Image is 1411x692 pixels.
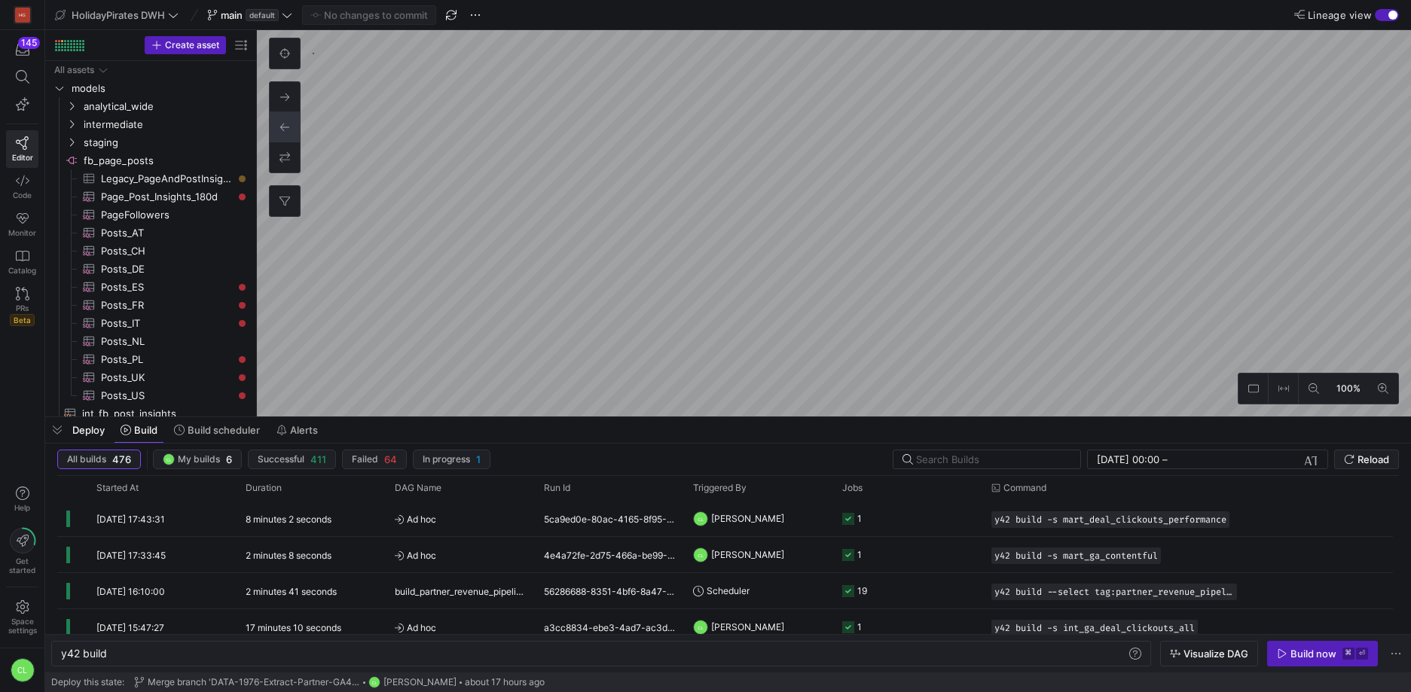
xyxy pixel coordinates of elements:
span: 476 [112,453,131,465]
div: 5ca9ed0e-80ac-4165-8f95-0ef1685b8d6a [535,501,684,536]
y42-duration: 2 minutes 8 seconds [246,550,331,561]
span: staging [84,134,248,151]
div: CL [693,547,708,562]
div: 1 [857,537,862,572]
span: 411 [310,453,326,465]
span: Catalog [8,266,36,275]
span: y42 build [61,647,107,660]
a: Posts_PL​​​​​​​​​ [51,350,250,368]
span: intermediate [84,116,248,133]
span: Scheduler [707,573,750,608]
span: Build [134,424,157,436]
div: 1 [857,609,862,645]
span: [PERSON_NAME] [711,501,784,536]
span: DAG Name [395,483,441,493]
div: Press SPACE to select this row. [51,404,250,422]
span: Posts_FR​​​​​​​​​ [101,297,233,314]
div: Press SPACE to select this row. [51,151,250,169]
span: Code [13,191,32,200]
button: In progress1 [413,450,490,469]
a: Posts_ES​​​​​​​​​ [51,278,250,296]
button: Failed64 [342,450,407,469]
span: Help [13,503,32,512]
span: y42 build -s mart_deal_clickouts_performance [994,514,1226,525]
button: Build scheduler [167,417,267,443]
button: HolidayPirates DWH [51,5,182,25]
button: CLMy builds6 [153,450,242,469]
span: Posts_NL​​​​​​​​​ [101,333,233,350]
span: PageFollowers​​​​​​​​​ [101,206,233,224]
div: Press SPACE to select this row. [51,206,250,224]
input: Search Builds [916,453,1068,465]
button: Alerts [270,417,325,443]
div: Build now [1290,648,1336,660]
span: Visualize DAG [1183,648,1248,660]
button: CL [6,654,38,686]
div: Press SPACE to select this row. [51,169,250,187]
a: Posts_AT​​​​​​​​​ [51,224,250,242]
a: fb_page_posts​​​​​​​​ [51,151,250,169]
span: Posts_UK​​​​​​​​​ [101,369,233,386]
span: Started At [96,483,139,493]
span: Posts_PL​​​​​​​​​ [101,351,233,368]
div: a3cc8834-ebe3-4ad7-ac3d-96070ede5bb2 [535,609,684,645]
span: Ad hoc [395,538,526,573]
span: Monitor [8,228,36,237]
input: End datetime [1171,453,1269,465]
div: Press SPACE to select this row. [51,296,250,314]
span: default [246,9,279,21]
span: Beta [10,314,35,326]
button: Create asset [145,36,226,54]
span: Deploy [72,424,105,436]
div: Press SPACE to select this row. [51,224,250,242]
div: CL [11,658,35,682]
span: main [221,9,243,21]
span: Posts_IT​​​​​​​​​ [101,315,233,332]
div: Press SPACE to select this row. [51,314,250,332]
button: All builds476 [57,450,141,469]
a: Posts_DE​​​​​​​​​ [51,260,250,278]
a: PRsBeta [6,281,38,332]
y42-duration: 8 minutes 2 seconds [246,514,331,525]
span: [PERSON_NAME] [383,677,457,687]
span: – [1162,453,1168,465]
span: y42 build -s int_ga_deal_clickouts_all [994,623,1195,633]
span: Ad hoc [395,501,526,537]
a: Code [6,168,38,206]
span: Reload [1358,453,1389,465]
div: Press SPACE to select this row. [51,332,250,350]
kbd: ⏎ [1356,648,1368,660]
span: [PERSON_NAME] [711,537,784,572]
span: Create asset [165,40,219,50]
a: Posts_FR​​​​​​​​​ [51,296,250,314]
div: Press SPACE to select this row. [51,278,250,296]
input: Start datetime [1097,453,1159,465]
span: analytical_wide [84,98,248,115]
a: Catalog [6,243,38,281]
span: Editor [12,153,33,162]
span: Ad hoc [395,610,526,645]
span: models [72,80,248,97]
a: Posts_IT​​​​​​​​​ [51,314,250,332]
button: Successful411 [248,450,336,469]
div: Press SPACE to select this row. [51,386,250,404]
span: Run Id [544,483,570,493]
span: Failed [352,454,378,465]
span: y42 build -s mart_ga_contentful [994,550,1158,561]
div: HG [15,8,30,23]
div: CL [163,453,175,465]
span: Space settings [8,617,37,635]
span: fb_page_posts​​​​​​​​ [84,152,248,169]
a: Editor [6,130,38,168]
div: Press SPACE to select this row. [51,97,250,115]
span: Legacy_PageAndPostInsights​​​​​​​​​ [101,170,233,187]
button: Help [6,480,38,519]
div: CL [693,620,708,635]
span: 64 [384,453,397,465]
span: PRs [16,303,29,312]
a: Posts_NL​​​​​​​​​ [51,332,250,350]
span: build_partner_revenue_pipeline_afternoon [395,574,526,609]
span: [DATE] 17:43:31 [96,514,165,525]
span: int_fb_post_insights​​​​​​​​​​ [82,405,233,422]
span: Posts_DE​​​​​​​​​ [101,261,233,278]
